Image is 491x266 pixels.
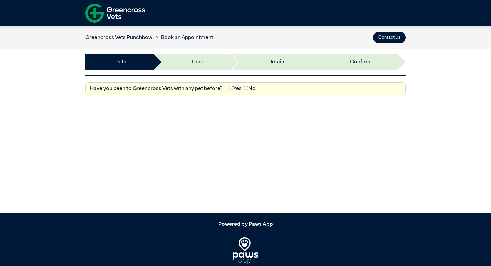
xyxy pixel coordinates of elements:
a: Pets [115,58,126,66]
label: Have you been to Greencross Vets with any pet before? [90,85,223,93]
li: Book an Appointment [154,34,213,42]
a: Greencross Vets Punchbowl [85,35,154,40]
input: No [244,86,248,90]
label: Yes [229,85,242,93]
img: PawsApp [233,237,259,264]
button: Contact Us [373,32,406,43]
h5: Powered by Paws App [85,221,406,228]
label: No [244,85,256,93]
nav: breadcrumb [85,34,213,42]
input: Yes [229,86,233,90]
img: f-logo [85,2,145,25]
